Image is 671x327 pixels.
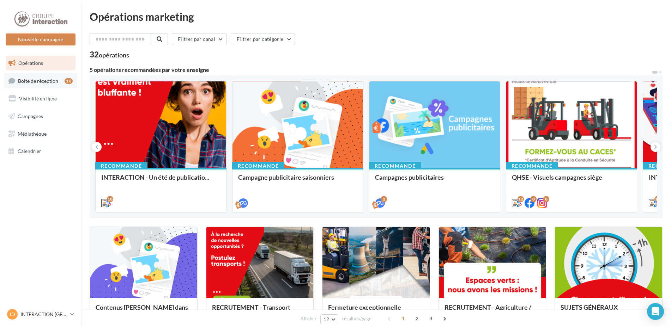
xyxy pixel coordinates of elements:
span: Médiathèque [18,130,47,136]
div: 5 opérations recommandées par votre enseigne [90,67,651,73]
span: Fermeture exceptionnelle [328,303,401,311]
span: Campagnes [18,113,43,119]
span: QHSE - Visuels campagnes siège [512,173,602,181]
span: Opérations [18,60,43,66]
a: ID INTERACTION [GEOGRAPHIC_DATA] [6,308,75,321]
span: Afficher [301,315,316,322]
span: Calendrier [18,148,41,154]
span: 3 [425,313,436,324]
div: Opérations marketing [90,11,663,22]
button: Filtrer par catégorie [231,33,295,45]
span: INTERACTION - Un été de publicatio... [101,173,209,181]
a: Boîte de réception10 [4,73,77,88]
span: RECRUTEMENT - Transport [212,303,290,311]
a: Calendrier [4,144,77,159]
span: SUJETS GÉNÉRAUX [561,303,618,311]
span: Boîte de réception [18,78,58,84]
button: 12 [320,314,338,324]
div: opérations [99,52,129,58]
button: Nouvelle campagne [6,33,75,45]
div: 10 [65,78,73,84]
div: 12 [518,196,524,202]
span: résultats/page [342,315,371,322]
div: Open Intercom Messenger [647,303,664,320]
a: Visibilité en ligne [4,91,77,106]
div: Recommandé [232,162,284,170]
a: Opérations [4,56,77,70]
div: 2 [381,196,387,202]
p: INTERACTION [GEOGRAPHIC_DATA] [20,311,67,318]
a: Médiathèque [4,127,77,141]
span: Visibilité en ligne [19,95,57,101]
span: 2 [411,313,423,324]
div: 12 [654,196,661,202]
div: Recommandé [506,162,558,170]
span: ID [10,311,15,318]
button: Filtrer par canal [172,33,227,45]
span: Campagne publicitaire saisonniers [238,173,334,181]
span: 12 [324,316,330,322]
div: 18 [107,196,113,202]
span: Campagnes publicitaires [375,173,444,181]
div: Recommandé [369,162,421,170]
div: 8 [530,196,537,202]
div: 8 [543,196,549,202]
a: Campagnes [4,109,77,124]
span: 1 [398,313,409,324]
div: Recommandé [95,162,147,170]
div: 32 [90,51,129,58]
